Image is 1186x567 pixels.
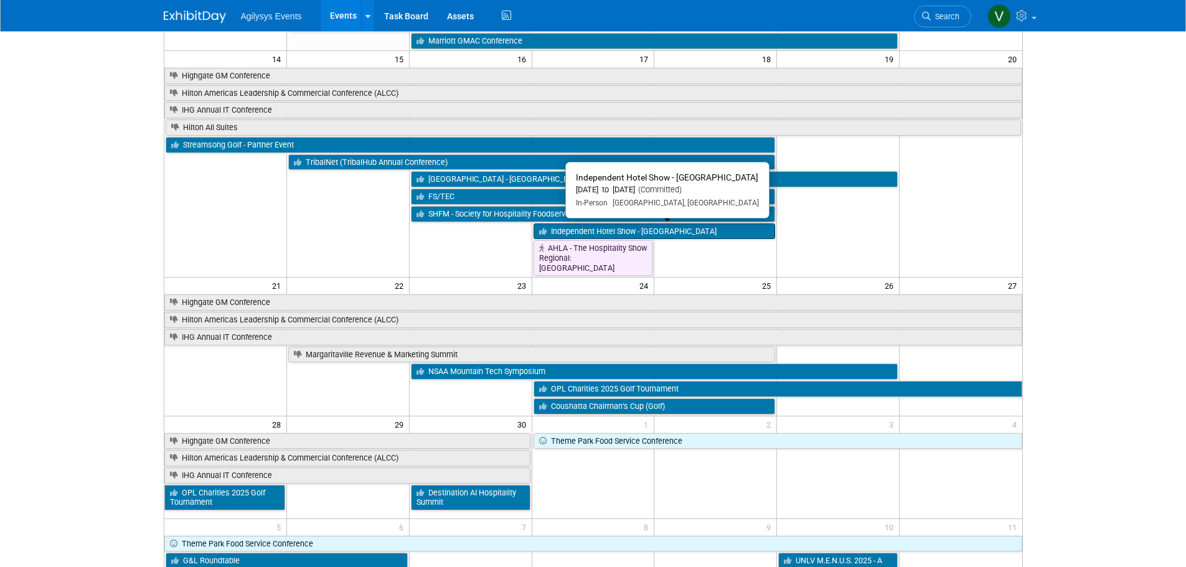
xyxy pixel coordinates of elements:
[288,347,775,363] a: Margaritaville Revenue & Marketing Summit
[576,172,758,182] span: Independent Hotel Show - [GEOGRAPHIC_DATA]
[883,51,899,67] span: 19
[411,171,898,187] a: [GEOGRAPHIC_DATA] - [GEOGRAPHIC_DATA] Show
[271,416,286,432] span: 28
[883,519,899,535] span: 10
[164,85,1022,101] a: Hilton Americas Leadership & Commercial Conference (ALCC)
[275,519,286,535] span: 5
[164,485,285,510] a: OPL Charities 2025 Golf Tournament
[765,416,776,432] span: 2
[520,519,532,535] span: 7
[761,51,776,67] span: 18
[1007,519,1022,535] span: 11
[411,33,898,49] a: Marriott GMAC Conference
[883,278,899,293] span: 26
[638,51,654,67] span: 17
[534,240,653,276] a: AHLA - The Hospitality Show Regional: [GEOGRAPHIC_DATA]
[271,278,286,293] span: 21
[164,68,1022,84] a: Highgate GM Conference
[411,189,776,205] a: FS/TEC
[411,206,776,222] a: SHFM - Society for Hospitality Foodservice Management 2025
[576,199,608,207] span: In-Person
[516,278,532,293] span: 23
[642,416,654,432] span: 1
[534,381,1022,397] a: OPL Charities 2025 Golf Tournament
[534,398,776,415] a: Coushatta Chairman’s Cup (Golf)
[914,6,971,27] a: Search
[271,51,286,67] span: 14
[1007,51,1022,67] span: 20
[393,416,409,432] span: 29
[765,519,776,535] span: 9
[534,223,776,240] a: Independent Hotel Show - [GEOGRAPHIC_DATA]
[164,450,530,466] a: Hilton Americas Leadership & Commercial Conference (ALCC)
[164,294,1022,311] a: Highgate GM Conference
[393,51,409,67] span: 15
[635,185,682,194] span: (Committed)
[576,185,759,195] div: [DATE] to [DATE]
[638,278,654,293] span: 24
[164,102,1022,118] a: IHG Annual IT Conference
[642,519,654,535] span: 8
[166,119,1021,136] a: Hilton All Suites
[241,11,302,21] span: Agilysys Events
[166,137,776,153] a: Streamsong Golf - Partner Event
[288,154,775,171] a: TribalNet (TribalHub Annual Conference)
[516,416,532,432] span: 30
[164,433,530,449] a: Highgate GM Conference
[164,11,226,23] img: ExhibitDay
[411,485,530,510] a: Destination AI Hospitality Summit
[164,312,1022,328] a: Hilton Americas Leadership & Commercial Conference (ALCC)
[398,519,409,535] span: 6
[164,467,530,484] a: IHG Annual IT Conference
[987,4,1011,28] img: Vaitiare Munoz
[1007,278,1022,293] span: 27
[608,199,759,207] span: [GEOGRAPHIC_DATA], [GEOGRAPHIC_DATA]
[164,536,1022,552] a: Theme Park Food Service Conference
[516,51,532,67] span: 16
[931,12,959,21] span: Search
[411,363,898,380] a: NSAA Mountain Tech Symposium
[534,433,1022,449] a: Theme Park Food Service Conference
[761,278,776,293] span: 25
[164,329,1022,345] a: IHG Annual IT Conference
[888,416,899,432] span: 3
[1011,416,1022,432] span: 4
[393,278,409,293] span: 22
